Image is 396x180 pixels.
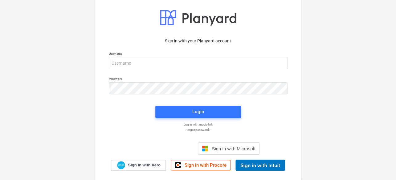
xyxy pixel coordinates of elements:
[171,160,231,170] a: Sign in with Procore
[109,77,288,82] p: Password
[106,128,291,132] a: Forgot password?
[185,162,227,168] span: Sign in with Procore
[106,122,291,126] a: Log in with magic link
[212,146,255,151] span: Sign in with Microsoft
[117,161,125,169] img: Xero logo
[128,162,160,168] span: Sign in with Xero
[365,150,396,180] iframe: Chat Widget
[192,108,204,116] div: Login
[202,145,208,152] img: Microsoft logo
[155,106,241,118] button: Login
[109,38,288,44] p: Sign in with your Planyard account
[109,57,288,69] input: Username
[111,160,166,171] a: Sign in with Xero
[109,52,288,57] p: Username
[133,142,196,155] iframe: Sign in with Google Button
